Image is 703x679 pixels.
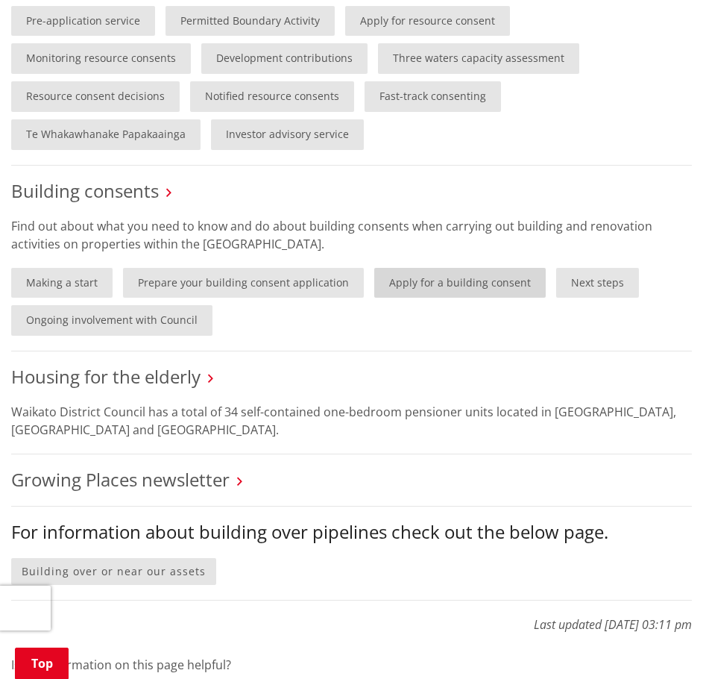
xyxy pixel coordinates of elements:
[634,616,688,670] iframe: Messenger Launcher
[11,119,201,150] a: Te Whakawhanake Papakaainga
[190,81,354,112] a: Notified resource consents
[345,6,510,37] a: Apply for resource consent
[11,178,159,203] a: Building consents
[201,43,368,74] a: Development contributions
[11,364,201,389] a: Housing for the elderly
[378,43,579,74] a: Three waters capacity assessment
[11,6,155,37] a: Pre-application service
[211,119,364,150] a: Investor advisory service
[11,81,180,112] a: Resource consent decisions
[11,403,692,439] p: Waikato District Council has a total of 34 self-contained one-bedroom pensioner units located in ...
[11,305,212,336] a: Ongoing involvement with Council
[11,522,692,543] h3: For information about building over pipelines check out the below page.
[556,268,639,298] a: Next steps
[11,656,692,674] p: Is the information on this page helpful?
[123,268,364,298] a: Prepare your building consent application
[11,467,230,492] a: Growing Places newsletter
[11,600,692,633] p: Last updated [DATE] 03:11 pm
[11,217,692,253] p: Find out about what you need to know and do about building consents when carrying out building an...
[365,81,501,112] a: Fast-track consenting
[11,43,191,74] a: Monitoring resource consents
[11,268,113,298] a: Making a start
[165,6,335,37] a: Permitted Boundary Activity
[11,558,216,586] a: Building over or near our assets
[15,648,69,679] a: Top
[374,268,546,298] a: Apply for a building consent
